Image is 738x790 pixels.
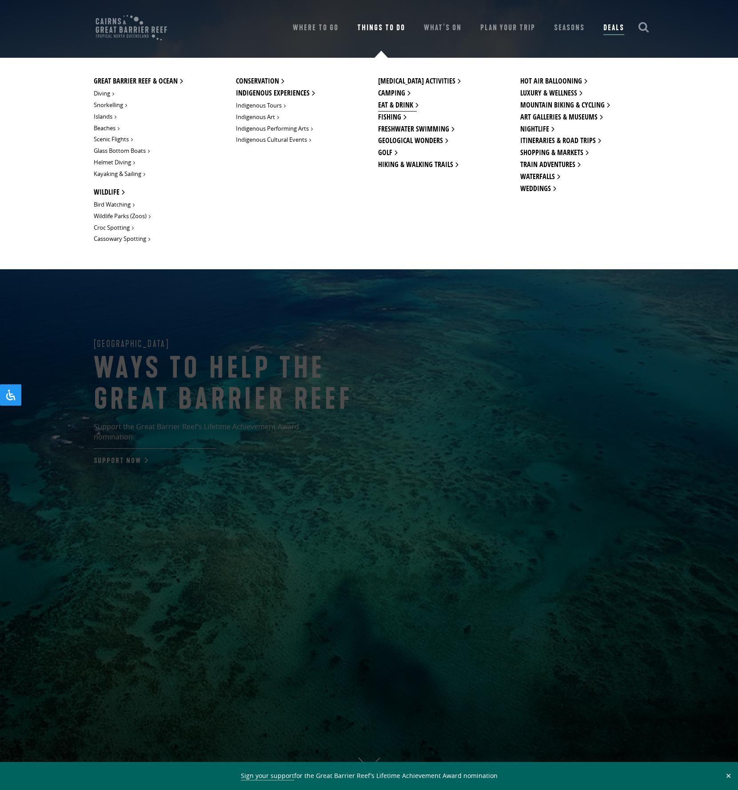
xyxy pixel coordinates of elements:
[520,76,586,88] a: Hot Air Ballooning
[520,159,579,171] a: Train Adventures
[520,124,553,136] a: Nightlife
[94,211,149,221] a: Wildlife Parks (Zoos)
[236,135,309,145] a: Indigenous Cultural Events
[378,76,459,88] a: [MEDICAL_DATA] Activities
[94,89,112,99] a: Diving
[378,112,405,124] a: Fishing
[520,88,581,100] a: Luxury & wellness
[94,112,115,122] a: Islands
[94,100,125,110] a: Snorkelling
[378,135,447,147] a: Geological Wonders
[236,124,311,134] a: Indigenous Performing Arts
[378,100,417,112] a: Eat & Drink
[480,22,536,34] a: Plan Your Trip
[94,124,118,133] a: Beaches
[378,124,453,136] a: Freshwater Swimming
[378,159,457,171] a: Hiking & Walking Trails
[5,390,16,400] svg: Open Accessibility Panel
[236,112,277,122] a: Indigenous Art
[378,147,396,159] a: Golf
[723,772,734,780] button: Close
[94,169,144,179] a: Kayaking & Sailing
[94,158,133,168] a: Helmet Diving
[94,187,123,199] a: Wildlife
[554,22,585,34] a: Seasons
[520,147,587,159] a: Shopping & Markets
[520,112,601,124] a: Art Galleries & Museums
[241,771,498,781] span: for the Great Barrier Reef’s Lifetime Achievement Award nomination
[520,100,608,112] a: Mountain Biking & Cycling
[520,171,558,183] a: Waterfalls
[94,200,133,210] a: Bird Watching
[94,76,181,88] a: Great Barrier Reef & Ocean
[603,22,624,35] a: Deals
[236,88,313,100] a: Indigenous Experiences
[89,9,173,47] img: CGBR-TNQ_dual-logo.svg
[236,101,284,111] a: Indigenous Tours
[520,183,554,195] a: Weddings
[424,22,462,34] a: What’s On
[94,223,132,233] a: Croc Spotting
[241,771,294,781] a: Sign your support
[94,146,148,156] a: Glass Bottom Boats
[293,22,339,34] a: Where To Go
[357,22,405,34] a: Things To Do
[236,76,283,88] a: Conservation
[520,135,599,147] a: Itineraries & Road Trips
[94,135,131,144] a: Scenic Flights
[378,88,409,100] a: Camping
[94,234,148,244] a: Cassowary Spotting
